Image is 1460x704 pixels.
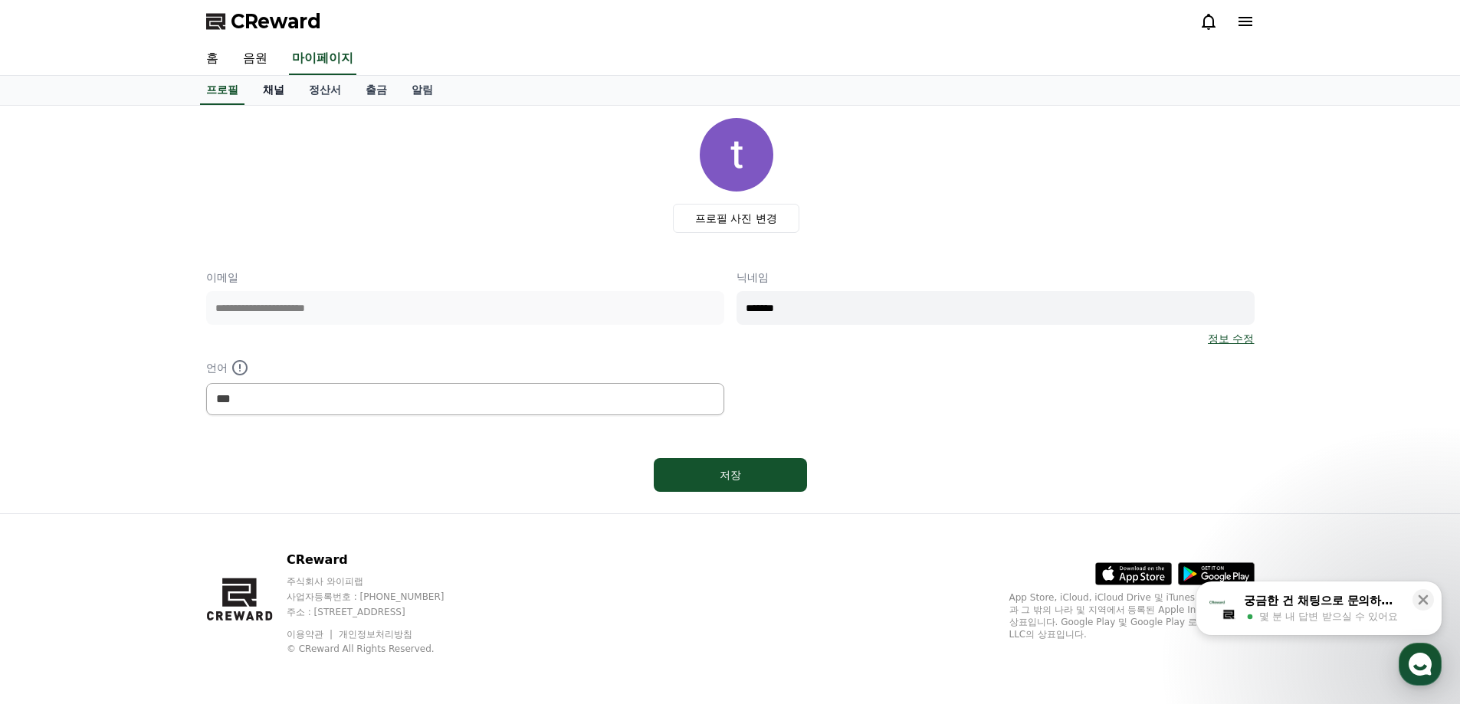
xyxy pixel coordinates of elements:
a: 음원 [231,43,280,75]
p: 사업자등록번호 : [PHONE_NUMBER] [287,591,474,603]
a: 이용약관 [287,629,335,640]
a: 설정 [198,486,294,524]
a: 알림 [399,76,445,105]
a: 대화 [101,486,198,524]
a: 채널 [251,76,297,105]
p: 닉네임 [737,270,1255,285]
a: CReward [206,9,321,34]
a: 홈 [194,43,231,75]
p: © CReward All Rights Reserved. [287,643,474,655]
img: profile_image [700,118,773,192]
span: 대화 [140,509,159,522]
a: 홈 [5,486,101,524]
p: 주소 : [STREET_ADDRESS] [287,606,474,618]
a: 정보 수정 [1208,331,1254,346]
p: App Store, iCloud, iCloud Drive 및 iTunes Store는 미국과 그 밖의 나라 및 지역에서 등록된 Apple Inc.의 서비스 상표입니다. Goo... [1009,591,1255,640]
a: 개인정보처리방침 [339,629,412,640]
a: 정산서 [297,76,353,105]
span: CReward [231,9,321,34]
p: CReward [287,551,474,569]
p: 이메일 [206,270,724,285]
p: 주식회사 와이피랩 [287,575,474,588]
span: 설정 [237,509,255,521]
button: 저장 [654,458,807,492]
a: 프로필 [200,76,244,105]
label: 프로필 사진 변경 [673,204,799,233]
span: 홈 [48,509,57,521]
p: 언어 [206,359,724,377]
a: 마이페이지 [289,43,356,75]
div: 저장 [684,467,776,483]
a: 출금 [353,76,399,105]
